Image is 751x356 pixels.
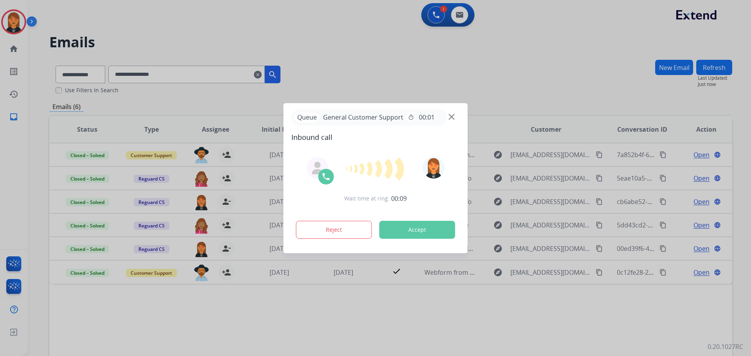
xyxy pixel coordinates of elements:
span: General Customer Support [320,113,406,122]
span: Inbound call [291,132,460,143]
p: 0.20.1027RC [708,342,743,351]
button: Accept [379,221,455,239]
span: 00:09 [391,194,407,203]
img: call-icon [322,172,331,181]
p: Queue [295,113,320,122]
img: agent-avatar [311,162,324,174]
span: 00:01 [419,113,435,122]
img: avatar [422,157,444,179]
img: close-button [449,114,455,120]
span: Wait time at ring: [344,195,390,202]
button: Reject [296,221,372,239]
mat-icon: timer [408,114,414,120]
